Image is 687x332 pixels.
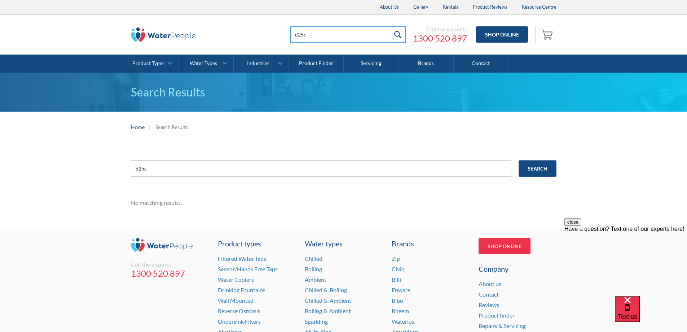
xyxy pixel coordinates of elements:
[413,26,467,33] div: Call the experts
[218,286,265,293] a: Drinking Fountains
[344,55,398,73] a: Servicing
[190,60,217,66] div: Water Types
[289,55,344,73] a: Product Finder
[131,123,145,131] a: Home
[564,218,687,305] iframe: podium webchat widget prompt
[615,296,687,332] iframe: podium webchat widget bubble
[218,307,260,314] a: Reverse Osmosis
[541,29,555,40] img: shopping cart
[305,276,326,283] a: Ambient
[392,297,403,304] a: Bibo
[131,160,511,177] input: e.g. chilled water cooler
[218,255,266,262] a: Filtered Water Taps
[479,238,530,254] a: Shop Online
[479,280,501,287] a: About us
[218,266,278,272] a: Sensor/Hands Free Taps
[131,198,556,207] div: No matching results.
[148,122,152,131] div: |
[479,291,499,298] a: Contact
[305,238,383,249] a: Water types
[124,55,179,73] a: Product Types
[305,286,347,293] a: Chilled & Boiling
[305,318,328,325] a: Sparkling
[131,268,209,279] a: 1300 520 897
[479,322,526,329] a: Repairs & Servicing
[519,160,556,177] input: Search
[305,255,322,262] a: Chilled
[218,238,296,249] a: Product types
[218,276,254,283] a: Water Coolers
[392,255,400,262] a: Zip
[305,266,322,272] a: Boiling
[392,307,409,314] a: Rheem
[413,33,467,44] a: 1300 520 897
[454,55,508,73] a: Contact
[392,266,405,272] a: Civiq
[218,297,254,304] a: Wall Mounted
[398,55,453,73] a: Brands
[290,26,406,43] input: Search products
[131,27,196,42] img: The Water People
[539,26,556,43] a: Open empty cart
[479,312,515,319] a: Product finder
[479,301,499,308] a: Reviews
[234,55,288,73] a: Industries
[131,83,556,101] h1: Search Results
[179,55,233,73] a: Water Types
[392,238,470,249] div: Brands
[392,276,401,283] a: Billi
[305,307,351,314] a: Boiling & Ambient
[392,318,415,325] a: Waterlux
[392,286,410,293] a: Enware
[476,26,528,43] a: Shop Online
[305,297,351,304] a: Chilled & Ambient
[131,261,209,268] div: Call the experts
[155,123,188,131] div: Search Results
[132,60,164,66] div: Product Types
[218,318,261,325] a: Undersink Filters
[479,263,556,274] div: Company
[247,60,269,66] div: Industries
